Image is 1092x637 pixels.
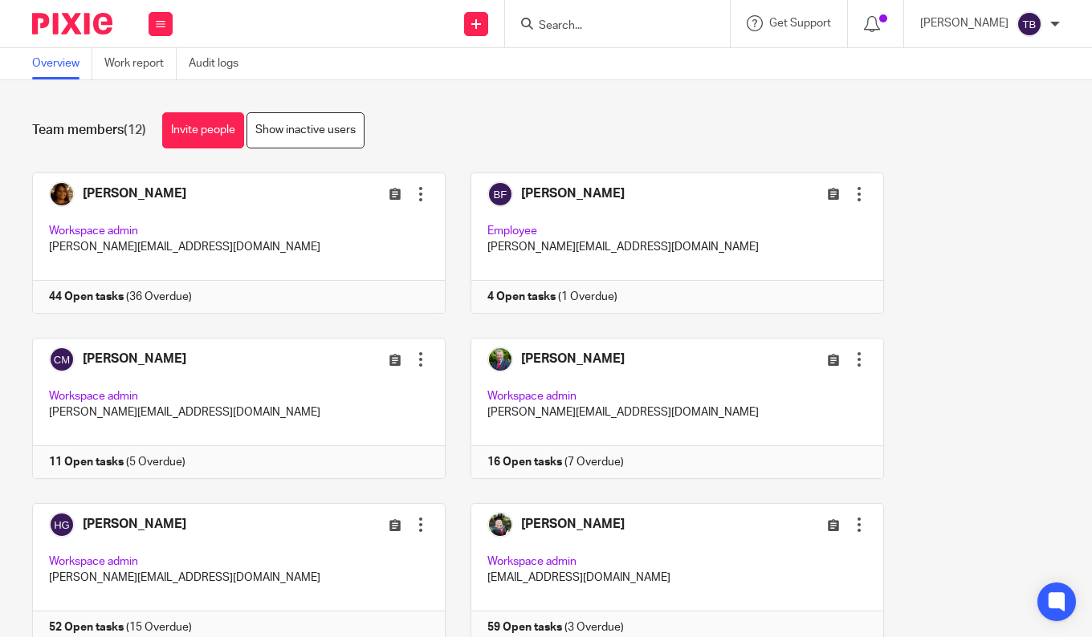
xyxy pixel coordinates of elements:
[1017,11,1042,37] img: svg%3E
[162,112,244,148] a: Invite people
[769,18,831,29] span: Get Support
[247,112,365,148] a: Show inactive users
[189,48,251,79] a: Audit logs
[32,122,146,139] h1: Team members
[32,13,112,34] img: Pixie
[537,19,682,34] input: Search
[124,124,146,136] span: (12)
[920,15,1008,31] p: [PERSON_NAME]
[104,48,177,79] a: Work report
[32,48,92,79] a: Overview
